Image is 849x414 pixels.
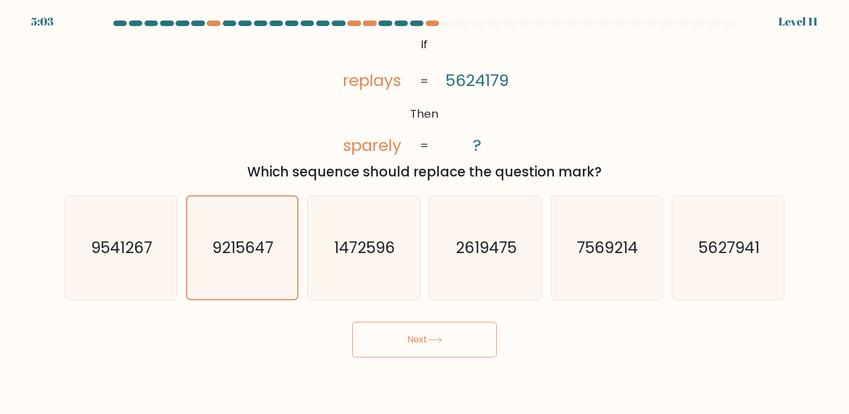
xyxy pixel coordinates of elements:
div: Which sequence should replace the question mark? [71,162,778,182]
div: 5:03 [31,13,53,30]
tspan: sparely [343,133,401,156]
tspan: = [420,138,428,153]
tspan: If [421,37,428,52]
tspan: replays [343,69,401,92]
tspan: ? [473,134,481,156]
text: 5627941 [698,237,760,259]
div: Level 11 [778,13,818,30]
text: 7569214 [577,237,638,259]
text: 1472596 [334,237,396,259]
svg: @import url('[URL][DOMAIN_NAME]); [323,33,525,158]
text: 2619475 [456,237,517,259]
tspan: 5624179 [445,69,509,92]
button: Next [352,322,497,357]
text: 9215647 [213,237,274,259]
text: 9541267 [91,237,152,259]
tspan: Then [410,106,438,122]
tspan: = [420,73,428,89]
